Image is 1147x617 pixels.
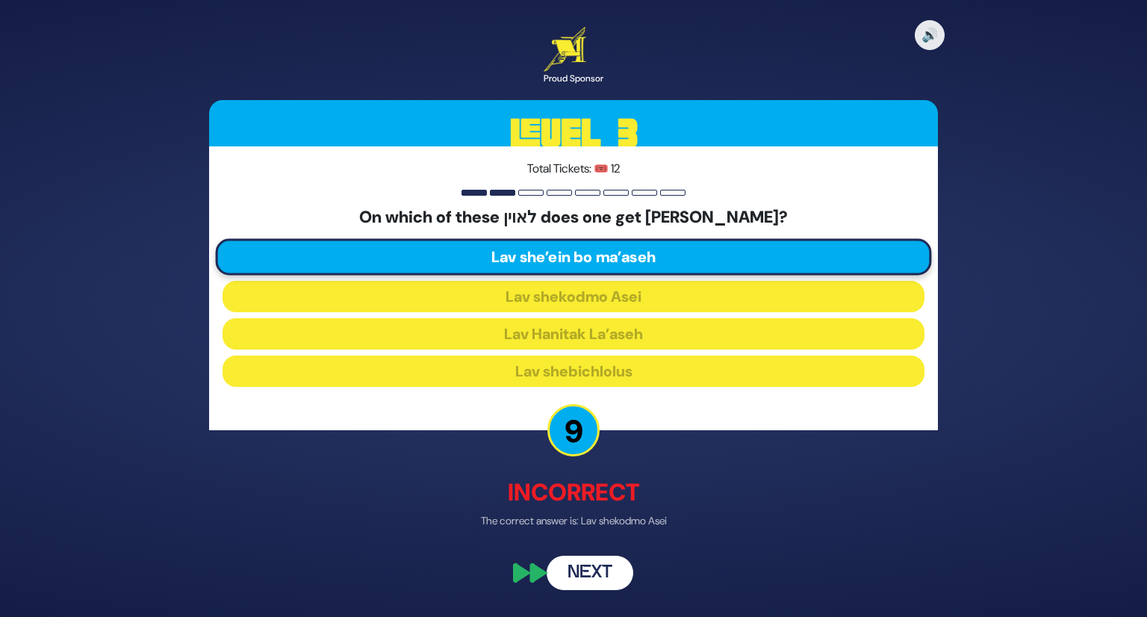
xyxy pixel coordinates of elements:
p: 9 [547,404,600,456]
button: Next [547,556,633,590]
p: Total Tickets: 🎟️ 12 [223,160,924,178]
p: Incorrect [209,474,938,510]
button: 🔊 [915,20,945,50]
button: Lav she’ein bo ma’aseh [216,239,932,276]
h5: On which of these לאוין does one get [PERSON_NAME]? [223,208,924,227]
h3: Level 3 [209,100,938,167]
img: Artscroll [544,27,586,72]
div: Proud Sponsor [544,72,603,85]
button: Lav shekodmo Asei [223,281,924,312]
p: The correct answer is: Lav shekodmo Asei [209,513,938,529]
button: Lav shebichlolus [223,356,924,387]
button: Lav Hanitak La’aseh [223,318,924,350]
